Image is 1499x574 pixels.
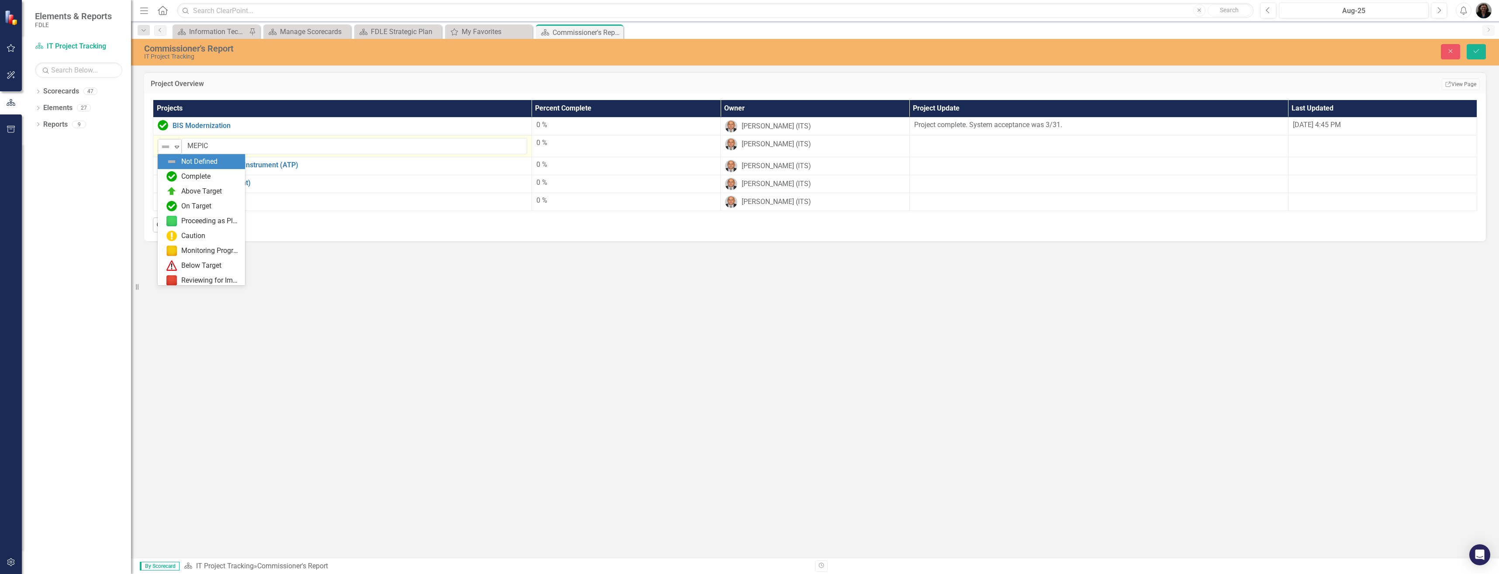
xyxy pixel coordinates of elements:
div: 9 [72,121,86,128]
h3: Project Overview [151,80,910,88]
div: [PERSON_NAME] (ITS) [742,197,811,207]
a: New [MEDICAL_DATA] Instrument (ATP) [173,161,527,169]
div: [PERSON_NAME] (ITS) [742,139,811,149]
div: [DATE] 4:45 PM [1293,120,1472,130]
img: Monitoring Progress [166,246,177,256]
a: My Favorites [447,26,530,37]
div: Complete [181,172,211,182]
div: Information Technology Services Landing Page [189,26,247,37]
a: IT Project Tracking [35,41,122,52]
div: Above Target [181,187,222,197]
div: [PERSON_NAME] (ITS) [742,121,811,131]
img: Reviewing for Improvement [166,275,177,286]
a: IT Project Tracking [196,562,254,570]
div: 0 % [536,160,716,170]
span: Project complete. System acceptance was 3/31. [914,121,1062,129]
img: ClearPoint Strategy [4,10,20,25]
div: 47 [83,88,97,95]
div: Below Target [181,261,221,271]
img: Proceeding as Planned [166,216,177,226]
div: [PERSON_NAME] (ITS) [742,161,811,171]
span: Search [1220,7,1239,14]
div: Aug-25 [1282,6,1426,16]
input: Search Below... [35,62,122,78]
a: RMS (AIM Replacement) [173,179,527,187]
img: Not Defined [166,156,177,167]
div: » [184,561,808,571]
div: On Target [181,201,211,211]
img: Complete [166,171,177,182]
div: [PERSON_NAME] (ITS) [742,179,811,189]
div: Commissioner's Report [257,562,328,570]
div: Open Intercom Messenger [1469,544,1490,565]
div: Not Defined [181,157,218,167]
div: Reviewing for Improvement [181,276,240,286]
div: Caution [181,231,205,241]
img: Joey Hornsby [725,138,737,150]
img: Joey Hornsby [725,120,737,132]
input: Search ClearPoint... [177,3,1254,18]
a: Scorecards [43,86,79,97]
div: Proceeding as Planned [181,216,240,226]
img: On Target [166,201,177,211]
a: FDLE Strategic Plan [356,26,439,37]
span: By Scorecard [140,562,180,571]
input: Name [182,138,527,154]
div: 0 % [536,196,716,206]
div: 27 [77,104,91,112]
img: Joey Hornsby [725,178,737,190]
a: Elements [43,103,73,113]
div: Monitoring Progress [181,246,240,256]
img: Below Target [166,260,177,271]
div: 0 % [536,138,716,148]
div: Commissioner's Report [553,27,621,38]
img: Caution [166,231,177,241]
a: View Page [1442,79,1479,90]
div: 0 % [536,120,716,130]
img: Above Target [166,186,177,197]
div: FDLE Strategic Plan [371,26,439,37]
img: Nicole Howard [1476,3,1492,18]
img: Not Defined [160,142,171,152]
a: RAMS for PALM [173,197,527,205]
div: 0 % [536,178,716,188]
button: Aug-25 [1279,3,1429,18]
a: Reports [43,120,68,130]
small: FDLE [35,21,112,28]
div: Manage Scorecards [280,26,349,37]
a: BIS Modernization [173,122,527,130]
div: IT Project Tracking [144,53,912,60]
img: Joey Hornsby [725,196,737,208]
div: My Favorites [462,26,530,37]
button: Search [1208,4,1251,17]
span: Elements & Reports [35,11,112,21]
div: Commissioner's Report [144,44,912,53]
img: Joey Hornsby [725,160,737,172]
img: Complete [158,120,168,131]
a: Manage Scorecards [266,26,349,37]
a: Information Technology Services Landing Page [175,26,247,37]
